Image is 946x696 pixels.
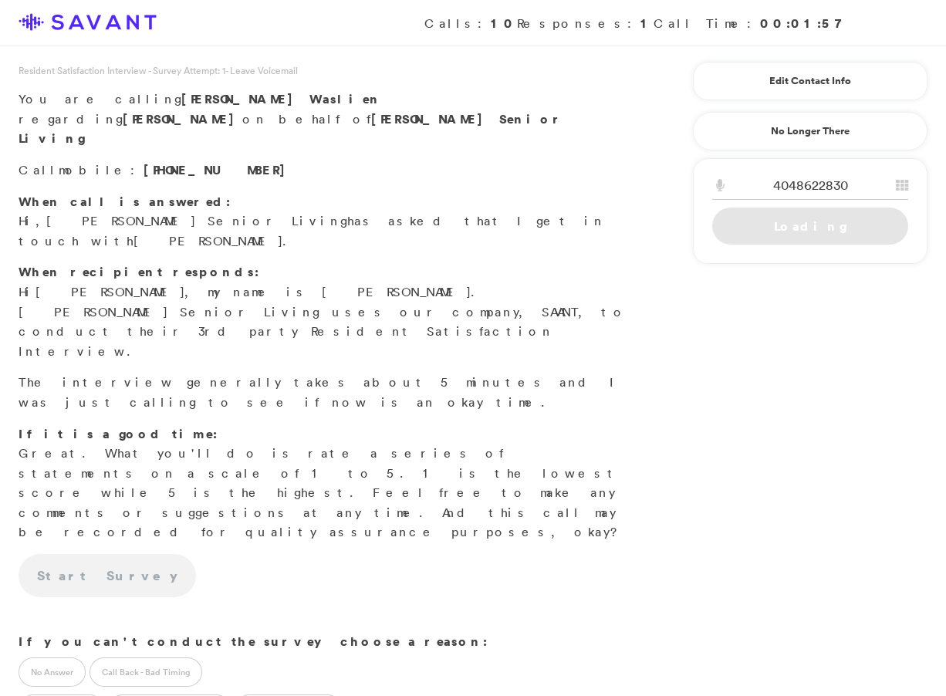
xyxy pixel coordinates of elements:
[19,425,218,442] strong: If it is a good time:
[19,160,634,181] p: Call :
[144,161,293,178] span: [PHONE_NUMBER]
[123,110,242,127] strong: [PERSON_NAME]
[19,424,634,543] p: Great. What you'll do is rate a series of statements on a scale of 1 to 5. 1 is the lowest score ...
[640,15,654,32] strong: 1
[19,262,634,361] p: Hi , my name is [PERSON_NAME]. [PERSON_NAME] Senior Living uses our company, SAVANT, to conduct t...
[19,192,634,252] p: Hi, has asked that I get in touch with .
[19,373,634,412] p: The interview generally takes about 5 minutes and I was just calling to see if now is an okay time.
[35,284,184,299] span: [PERSON_NAME]
[90,657,202,687] label: Call Back - Bad Timing
[19,657,86,687] label: No Answer
[19,263,259,280] strong: When recipient responds:
[59,162,130,177] span: mobile
[19,193,231,210] strong: When call is answered:
[19,554,196,597] a: Start Survey
[712,208,908,245] a: Loading
[19,90,634,149] p: You are calling regarding on behalf of
[693,112,927,150] a: No Longer There
[46,213,347,228] span: [PERSON_NAME] Senior Living
[19,64,298,77] span: Resident Satisfaction Interview - Survey Attempt: 1 - Leave Voicemail
[309,90,382,107] span: Waslien
[712,69,908,93] a: Edit Contact Info
[491,15,517,32] strong: 10
[133,233,282,248] span: [PERSON_NAME]
[760,15,850,32] strong: 00:01:57
[181,90,301,107] span: [PERSON_NAME]
[19,633,488,650] strong: If you can't conduct the survey choose a reason:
